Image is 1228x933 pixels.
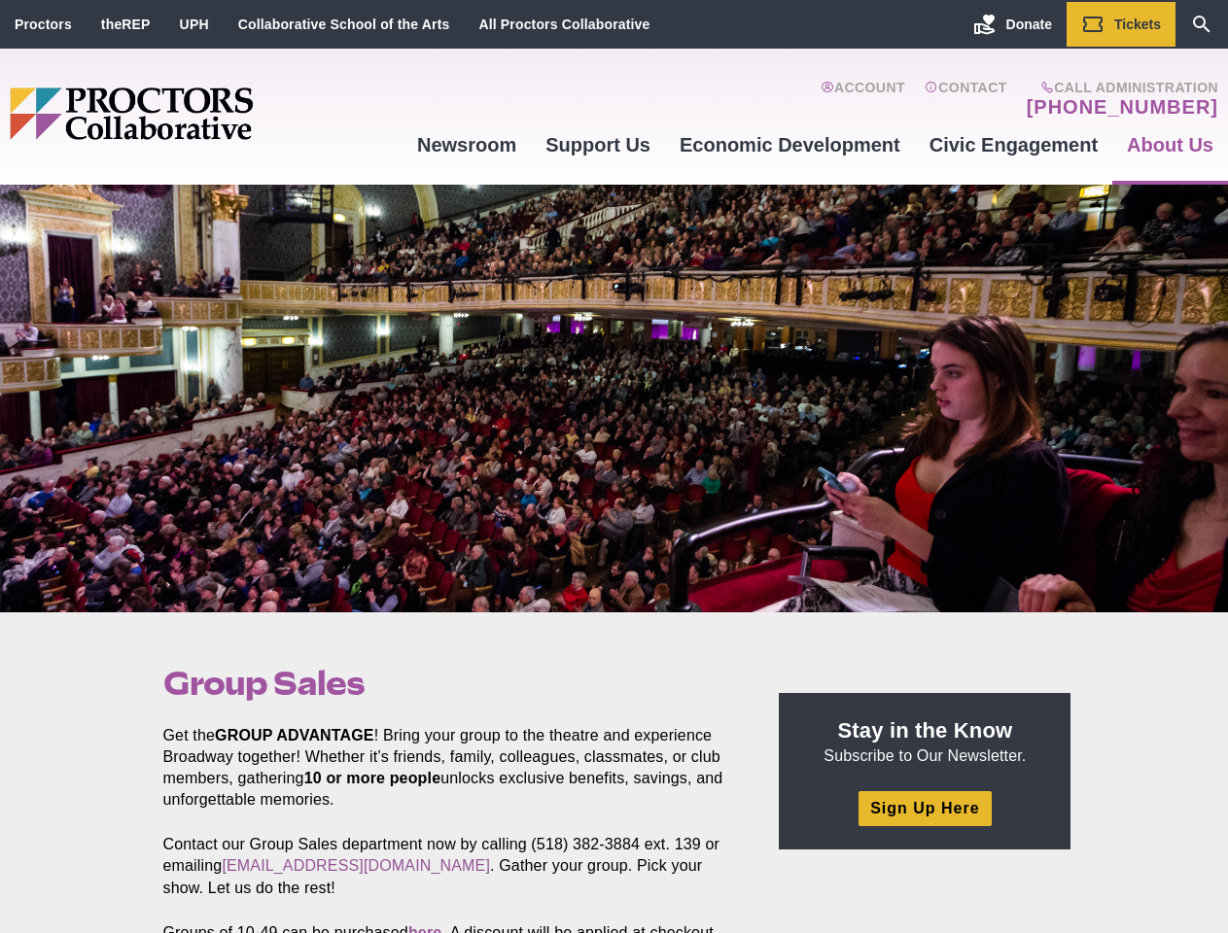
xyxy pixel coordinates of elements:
[925,80,1007,119] a: Contact
[222,857,490,874] a: [EMAIL_ADDRESS][DOMAIN_NAME]
[1021,80,1218,95] span: Call Administration
[1006,17,1052,32] span: Donate
[10,87,403,140] img: Proctors logo
[1112,119,1228,171] a: About Us
[163,725,735,811] p: Get the ! Bring your group to the theatre and experience Broadway together! Whether it’s friends,...
[959,2,1067,47] a: Donate
[531,119,665,171] a: Support Us
[1114,17,1161,32] span: Tickets
[665,119,915,171] a: Economic Development
[215,727,374,743] strong: GROUP ADVANTAGE
[915,119,1112,171] a: Civic Engagement
[1067,2,1175,47] a: Tickets
[238,17,450,32] a: Collaborative School of the Arts
[403,119,531,171] a: Newsroom
[163,665,735,702] h1: Group Sales
[1175,2,1228,47] a: Search
[101,17,151,32] a: theREP
[180,17,209,32] a: UPH
[859,791,991,825] a: Sign Up Here
[163,834,735,898] p: Contact our Group Sales department now by calling (518) 382-3884 ext. 139 or emailing . Gather yo...
[1027,95,1218,119] a: [PHONE_NUMBER]
[478,17,649,32] a: All Proctors Collaborative
[821,80,905,119] a: Account
[304,770,441,786] strong: 10 or more people
[838,718,1013,743] strong: Stay in the Know
[15,17,72,32] a: Proctors
[802,716,1047,767] p: Subscribe to Our Newsletter.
